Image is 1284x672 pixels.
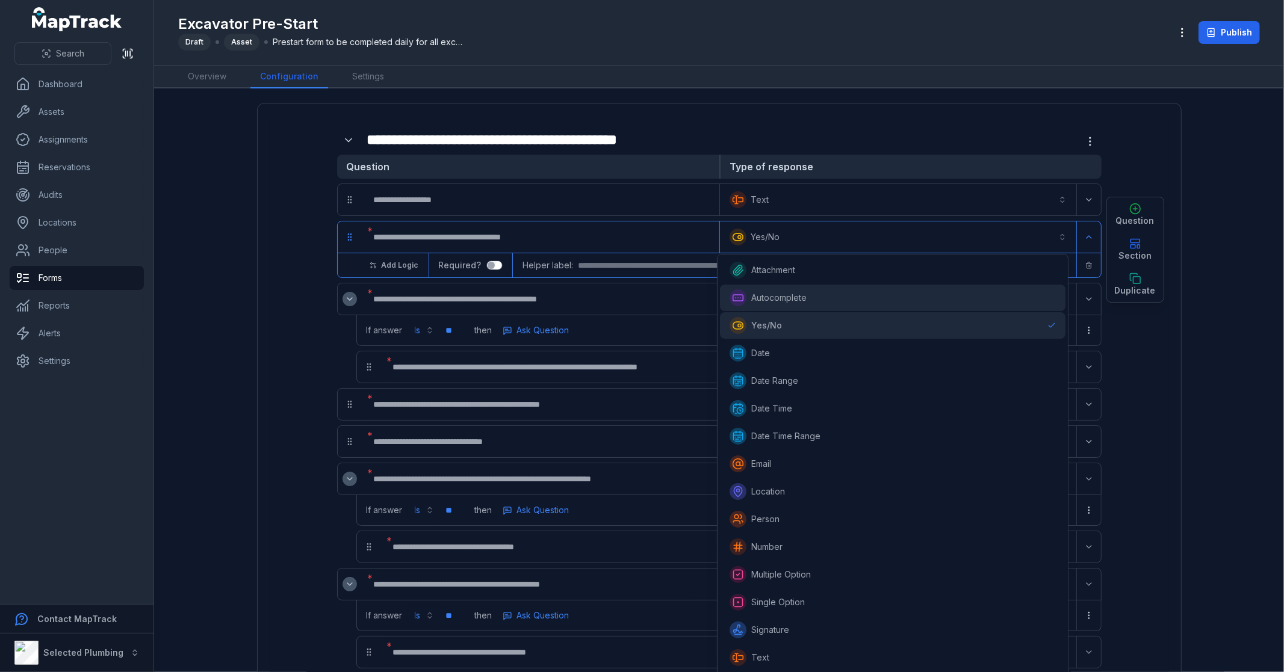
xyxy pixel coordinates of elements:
[439,260,486,270] span: Required?
[1107,197,1164,232] button: Question
[751,569,811,581] span: Multiple Option
[751,319,782,331] span: Yes/No
[751,513,780,525] span: Person
[751,347,770,359] span: Date
[523,259,573,271] span: Helper label:
[486,260,503,270] input: :red:-form-item-label
[1115,285,1156,297] span: Duplicate
[751,624,789,636] span: Signature
[1118,250,1152,262] span: Section
[751,486,785,498] span: Location
[751,375,798,387] span: Date Range
[751,264,795,276] span: Attachment
[1107,267,1164,302] button: Duplicate
[751,458,771,470] span: Email
[751,430,820,442] span: Date Time Range
[751,652,769,664] span: Text
[362,255,426,276] button: Add Logic
[751,292,807,304] span: Autocomplete
[1116,215,1155,227] span: Question
[751,541,783,553] span: Number
[751,596,805,608] span: Single Option
[722,224,1074,250] button: Yes/No
[1107,232,1164,267] button: Section
[751,402,792,415] span: Date Time
[382,260,418,270] span: Add Logic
